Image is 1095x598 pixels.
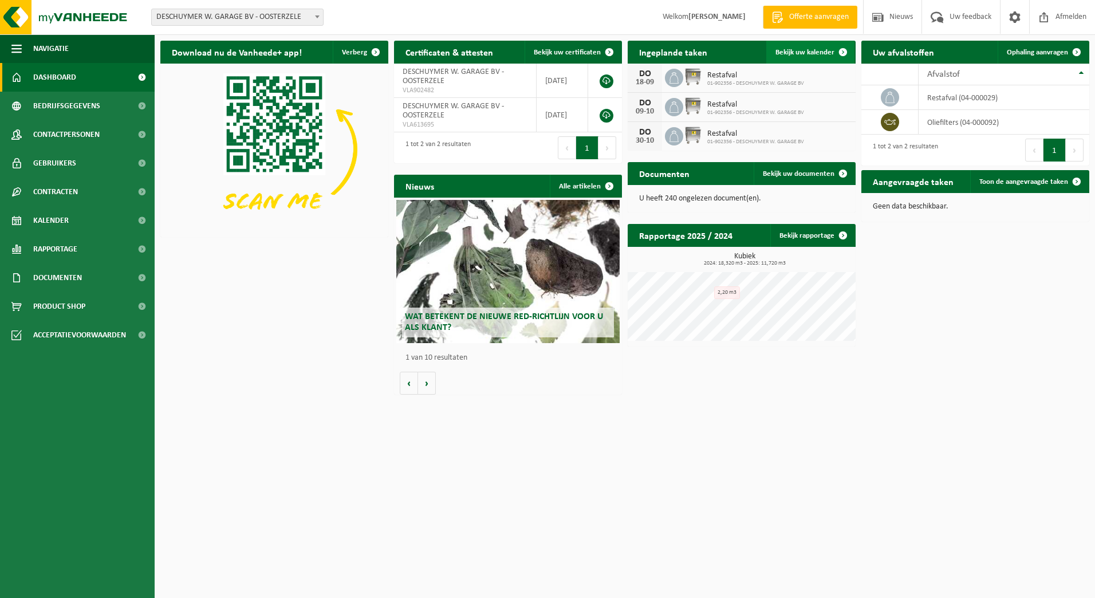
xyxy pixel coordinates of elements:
[770,224,854,247] a: Bekijk rapportage
[919,85,1089,110] td: restafval (04-000029)
[537,64,588,98] td: [DATE]
[525,41,621,64] a: Bekijk uw certificaten
[1066,139,1084,162] button: Next
[598,136,616,159] button: Next
[786,11,852,23] span: Offerte aanvragen
[1025,139,1043,162] button: Previous
[403,120,527,129] span: VLA613695
[628,224,744,246] h2: Rapportage 2025 / 2024
[400,372,418,395] button: Vorige
[707,139,804,145] span: 01-902356 - DESCHUYMER W. GARAGE BV
[1007,49,1068,56] span: Ophaling aanvragen
[403,68,504,85] span: DESCHUYMER W. GARAGE BV - OOSTERZELE
[688,13,746,21] strong: [PERSON_NAME]
[418,372,436,395] button: Volgende
[707,100,804,109] span: Restafval
[151,9,324,26] span: DESCHUYMER W. GARAGE BV - OOSTERZELE
[927,70,960,79] span: Afvalstof
[998,41,1088,64] a: Ophaling aanvragen
[707,71,804,80] span: Restafval
[342,49,367,56] span: Verberg
[405,354,616,362] p: 1 van 10 resultaten
[33,235,77,263] span: Rapportage
[33,292,85,321] span: Product Shop
[405,312,603,332] span: Wat betekent de nieuwe RED-richtlijn voor u als klant?
[396,200,620,343] a: Wat betekent de nieuwe RED-richtlijn voor u als klant?
[628,162,701,184] h2: Documenten
[33,206,69,235] span: Kalender
[639,195,844,203] p: U heeft 240 ongelezen document(en).
[33,92,100,120] span: Bedrijfsgegevens
[775,49,834,56] span: Bekijk uw kalender
[633,253,856,266] h3: Kubiek
[763,170,834,178] span: Bekijk uw documenten
[403,102,504,120] span: DESCHUYMER W. GARAGE BV - OOSTERZELE
[683,67,703,86] img: WB-1100-GAL-GY-02
[160,41,313,63] h2: Download nu de Vanheede+ app!
[33,178,78,206] span: Contracten
[160,64,388,235] img: Download de VHEPlus App
[633,137,656,145] div: 30-10
[403,86,527,95] span: VLA902482
[979,178,1068,186] span: Toon de aangevraagde taken
[867,137,938,163] div: 1 tot 2 van 2 resultaten
[1043,139,1066,162] button: 1
[394,41,505,63] h2: Certificaten & attesten
[633,128,656,137] div: DO
[400,135,471,160] div: 1 tot 2 van 2 resultaten
[33,321,126,349] span: Acceptatievoorwaarden
[33,120,100,149] span: Contactpersonen
[707,129,804,139] span: Restafval
[633,108,656,116] div: 09-10
[861,41,946,63] h2: Uw afvalstoffen
[576,136,598,159] button: 1
[33,263,82,292] span: Documenten
[861,170,965,192] h2: Aangevraagde taken
[766,41,854,64] a: Bekijk uw kalender
[714,286,740,299] div: 2,20 m3
[534,49,601,56] span: Bekijk uw certificaten
[333,41,387,64] button: Verberg
[633,261,856,266] span: 2024: 18,320 m3 - 2025: 11,720 m3
[33,63,76,92] span: Dashboard
[919,110,1089,135] td: oliefilters (04-000092)
[754,162,854,185] a: Bekijk uw documenten
[633,99,656,108] div: DO
[707,80,804,87] span: 01-902356 - DESCHUYMER W. GARAGE BV
[970,170,1088,193] a: Toon de aangevraagde taken
[633,69,656,78] div: DO
[683,96,703,116] img: WB-1100-GAL-GY-02
[394,175,446,197] h2: Nieuws
[763,6,857,29] a: Offerte aanvragen
[683,125,703,145] img: WB-1100-GAL-GY-02
[873,203,1078,211] p: Geen data beschikbaar.
[550,175,621,198] a: Alle artikelen
[152,9,323,25] span: DESCHUYMER W. GARAGE BV - OOSTERZELE
[633,78,656,86] div: 18-09
[33,34,69,63] span: Navigatie
[707,109,804,116] span: 01-902356 - DESCHUYMER W. GARAGE BV
[537,98,588,132] td: [DATE]
[33,149,76,178] span: Gebruikers
[628,41,719,63] h2: Ingeplande taken
[558,136,576,159] button: Previous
